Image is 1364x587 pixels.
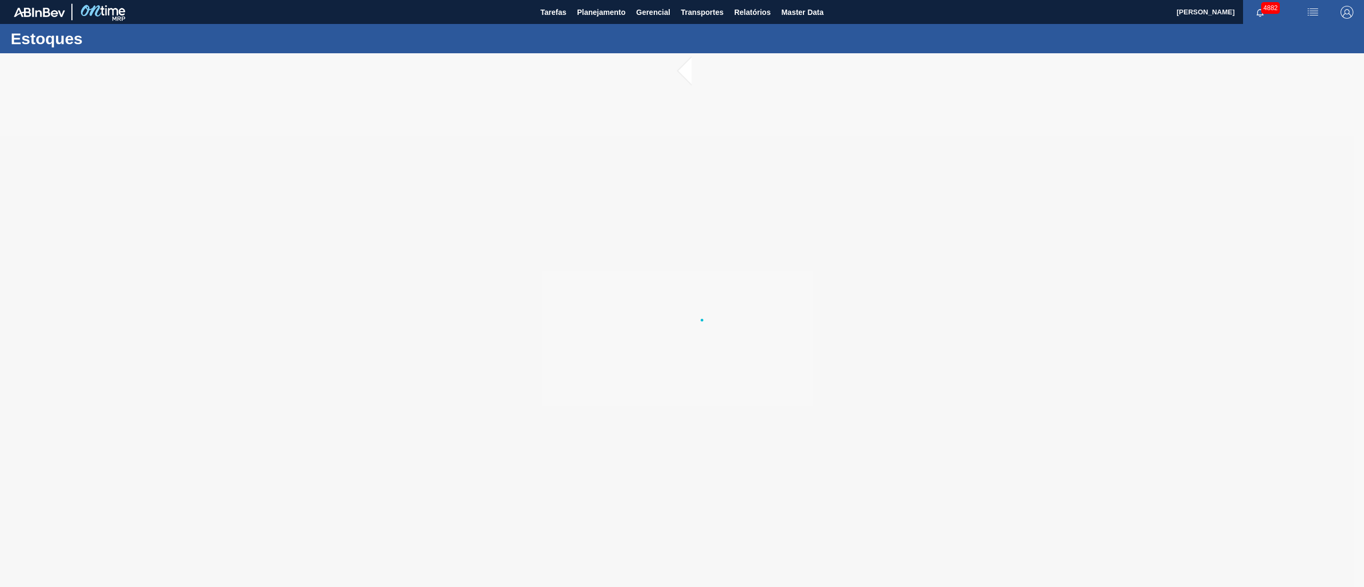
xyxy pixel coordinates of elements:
[636,6,670,19] span: Gerencial
[781,6,823,19] span: Master Data
[1341,6,1353,19] img: Logout
[540,6,566,19] span: Tarefas
[577,6,626,19] span: Planejamento
[734,6,770,19] span: Relatórios
[14,7,65,17] img: TNhmsLtSVTkK8tSr43FrP2fwEKptu5GPRR3wAAAABJRU5ErkJggg==
[1306,6,1319,19] img: userActions
[11,32,200,45] h1: Estoques
[1261,2,1280,14] span: 4882
[681,6,724,19] span: Transportes
[1243,5,1277,20] button: Notificações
